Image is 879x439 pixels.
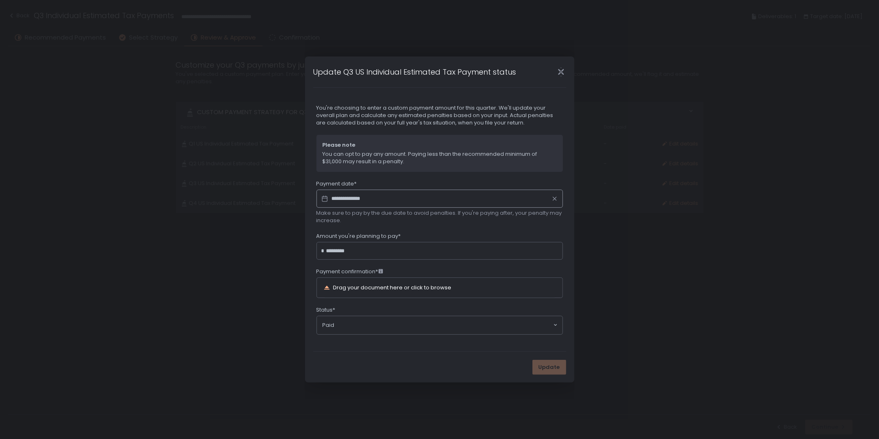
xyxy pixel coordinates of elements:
span: Make sure to pay by the due date to avoid penalties. If you're paying after, your penalty may inc... [316,209,563,224]
span: Status* [316,306,335,314]
div: Drag your document here or click to browse [333,285,452,290]
input: Search for option [335,321,553,329]
div: Search for option [317,316,563,334]
span: Payment date* [316,180,357,188]
span: You're choosing to enter a custom payment amount for this quarter. We'll update your overall plan... [316,104,563,127]
div: Close [548,67,574,77]
span: Paid [323,322,335,329]
span: Payment confirmation* [316,268,383,275]
span: You can opt to pay any amount. Paying less than the recommended minimum of $31,000 may result in ... [323,150,557,165]
input: Datepicker input [316,190,563,208]
h1: Update Q3 US Individual Estimated Tax Payment status [313,66,516,77]
span: Amount you're planning to pay* [316,232,401,240]
span: Please note [323,141,557,149]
